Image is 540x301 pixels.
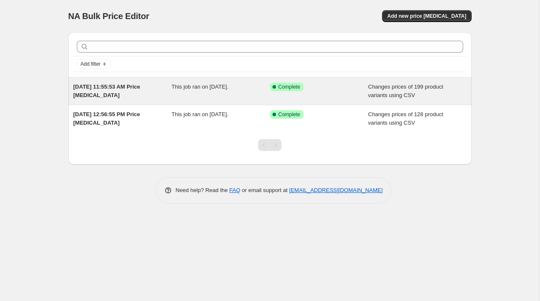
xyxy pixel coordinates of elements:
span: Need help? Read the [176,187,230,193]
span: Changes prices of 199 product variants using CSV [368,84,443,98]
button: Add filter [77,59,111,69]
span: [DATE] 12:56:55 PM Price [MEDICAL_DATA] [73,111,140,126]
span: Complete [278,84,300,90]
span: [DATE] 11:55:53 AM Price [MEDICAL_DATA] [73,84,141,98]
span: Changes prices of 128 product variants using CSV [368,111,443,126]
a: [EMAIL_ADDRESS][DOMAIN_NAME] [289,187,382,193]
a: FAQ [229,187,240,193]
span: NA Bulk Price Editor [68,11,149,21]
span: or email support at [240,187,289,193]
span: This job ran on [DATE]. [172,111,228,117]
span: Add filter [81,61,101,67]
span: Complete [278,111,300,118]
button: Add new price [MEDICAL_DATA] [382,10,471,22]
span: This job ran on [DATE]. [172,84,228,90]
nav: Pagination [258,139,281,151]
span: Add new price [MEDICAL_DATA] [387,13,466,20]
